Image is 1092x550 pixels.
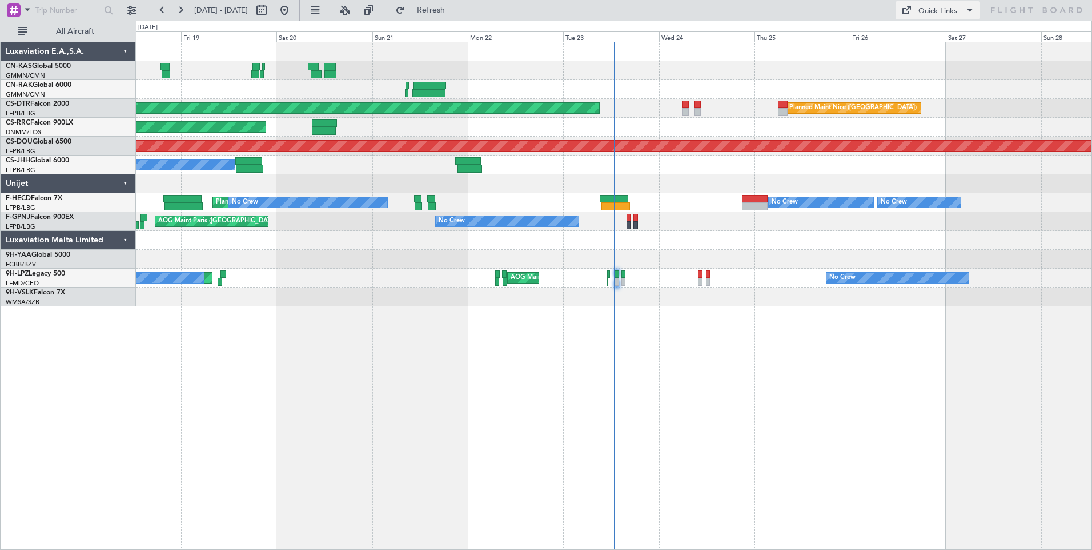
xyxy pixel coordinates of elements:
a: LFPB/LBG [6,204,35,212]
div: Thu 25 [754,31,850,42]
button: Refresh [390,1,459,19]
button: Quick Links [896,1,980,19]
a: FCBB/BZV [6,260,36,269]
div: Tue 23 [563,31,659,42]
a: F-HECDFalcon 7X [6,195,62,202]
span: [DATE] - [DATE] [194,5,248,15]
span: Refresh [407,6,455,14]
span: CS-RRC [6,119,30,126]
div: Sun 21 [372,31,468,42]
span: F-GPNJ [6,214,30,221]
a: LFPB/LBG [6,222,35,231]
a: CS-JHHGlobal 6000 [6,157,69,164]
input: Trip Number [35,2,101,19]
a: LFPB/LBG [6,147,35,156]
a: LFPB/LBG [6,109,35,118]
span: CS-DTR [6,101,30,107]
div: AOG Maint Paris ([GEOGRAPHIC_DATA]) [158,213,278,230]
a: CS-RRCFalcon 900LX [6,119,73,126]
div: No Crew [232,194,258,211]
div: Fri 19 [181,31,276,42]
div: Quick Links [918,6,957,17]
div: No Crew [829,269,856,286]
span: F-HECD [6,195,31,202]
span: CS-JHH [6,157,30,164]
div: Sat 20 [276,31,372,42]
button: All Aircraft [13,22,124,41]
div: Planned Maint Nice ([GEOGRAPHIC_DATA]) [789,99,917,117]
a: CN-RAKGlobal 6000 [6,82,71,89]
div: No Crew [772,194,798,211]
span: 9H-VSLK [6,289,34,296]
span: CS-DOU [6,138,33,145]
a: F-GPNJFalcon 900EX [6,214,74,221]
span: 9H-YAA [6,252,31,258]
a: GMMN/CMN [6,90,45,99]
a: CN-KASGlobal 5000 [6,63,71,70]
span: All Aircraft [30,27,121,35]
a: LFMD/CEQ [6,279,39,288]
div: [DATE] [138,23,158,33]
div: No Crew [439,213,465,230]
a: DNMM/LOS [6,128,41,137]
a: WMSA/SZB [6,298,39,306]
span: 9H-LPZ [6,270,29,277]
span: CN-KAS [6,63,32,70]
a: CS-DOUGlobal 6500 [6,138,71,145]
span: CN-RAK [6,82,33,89]
div: Planned Maint [GEOGRAPHIC_DATA] ([GEOGRAPHIC_DATA]) [216,194,396,211]
a: 9H-LPZLegacy 500 [6,270,65,277]
div: Mon 22 [468,31,563,42]
div: Sat 27 [946,31,1041,42]
a: 9H-YAAGlobal 5000 [6,252,70,258]
a: GMMN/CMN [6,71,45,80]
a: LFPB/LBG [6,166,35,174]
a: 9H-VSLKFalcon 7X [6,289,65,296]
div: Fri 26 [850,31,945,42]
a: CS-DTRFalcon 2000 [6,101,69,107]
div: Wed 24 [659,31,754,42]
div: AOG Maint Cannes (Mandelieu) [511,269,602,286]
div: No Crew [881,194,907,211]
